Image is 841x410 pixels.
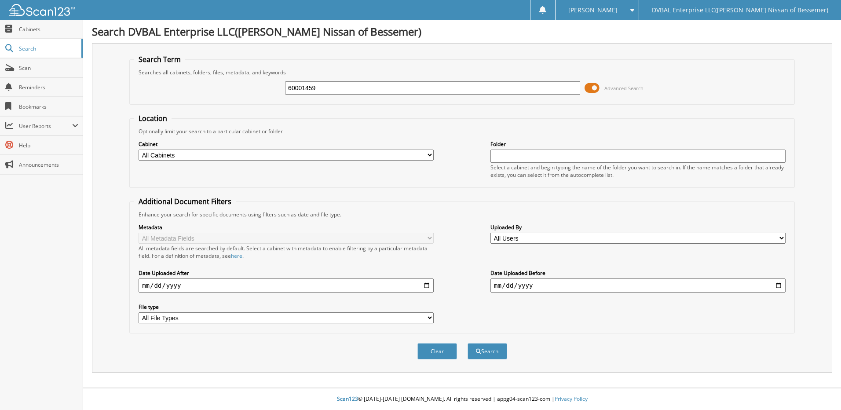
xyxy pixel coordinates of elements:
span: [PERSON_NAME] [568,7,618,13]
h1: Search DVBAL Enterprise LLC([PERSON_NAME] Nissan of Bessemer) [92,24,832,39]
span: Search [19,45,77,52]
input: end [490,278,786,293]
label: File type [139,303,434,311]
div: Select a cabinet and begin typing the name of the folder you want to search in. If the name match... [490,164,786,179]
a: Privacy Policy [555,395,588,403]
span: Bookmarks [19,103,78,110]
label: Folder [490,140,786,148]
label: Metadata [139,223,434,231]
span: User Reports [19,122,72,130]
div: Searches all cabinets, folders, files, metadata, and keywords [134,69,790,76]
label: Date Uploaded Before [490,269,786,277]
input: start [139,278,434,293]
legend: Location [134,113,172,123]
iframe: Chat Widget [797,368,841,410]
div: Enhance your search for specific documents using filters such as date and file type. [134,211,790,218]
div: © [DATE]-[DATE] [DOMAIN_NAME]. All rights reserved | appg04-scan123-com | [83,388,841,410]
legend: Additional Document Filters [134,197,236,206]
span: Announcements [19,161,78,168]
span: Advanced Search [604,85,644,92]
span: Reminders [19,84,78,91]
legend: Search Term [134,55,185,64]
div: All metadata fields are searched by default. Select a cabinet with metadata to enable filtering b... [139,245,434,260]
button: Clear [417,343,457,359]
span: Scan123 [337,395,358,403]
label: Date Uploaded After [139,269,434,277]
span: Scan [19,64,78,72]
span: DVBAL Enterprise LLC([PERSON_NAME] Nissan of Bessemer) [652,7,828,13]
button: Search [468,343,507,359]
span: Cabinets [19,26,78,33]
img: scan123-logo-white.svg [9,4,75,16]
a: here [231,252,242,260]
div: Optionally limit your search to a particular cabinet or folder [134,128,790,135]
span: Help [19,142,78,149]
label: Uploaded By [490,223,786,231]
label: Cabinet [139,140,434,148]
